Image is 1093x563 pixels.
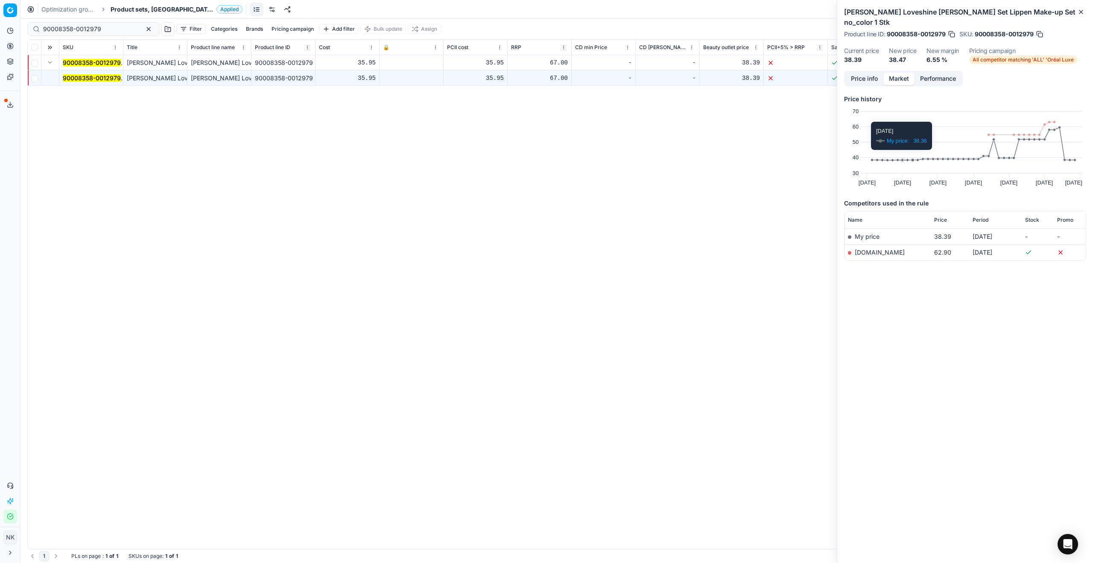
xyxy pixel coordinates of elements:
div: - [639,59,696,67]
dd: 38.39 [844,56,879,64]
dt: New price [889,48,916,54]
span: All competitor matching 'ALL' 'Oréal Luxe [969,56,1077,64]
text: [DATE] [1036,179,1053,186]
span: 90008358-0012979 [975,30,1034,38]
span: Stock [1025,217,1039,223]
button: Filter [176,24,206,34]
div: Open Intercom Messenger [1058,534,1078,554]
span: PCII+5% > RRP [767,44,805,51]
button: 1 [39,551,49,561]
button: Market [883,73,915,85]
div: 35.95 [447,59,504,67]
span: My price [855,233,880,240]
span: SKU [63,44,73,51]
dt: New margin [926,48,959,54]
h5: Competitors used in the rule [844,199,1086,208]
td: - [1054,229,1086,244]
button: Performance [915,73,961,85]
nav: breadcrumb [41,5,243,14]
span: SKUs on page : [129,553,164,560]
div: [PERSON_NAME] Loveshine [PERSON_NAME] Set Lippen Make-up Set no_color 1 Stk [191,74,248,82]
button: Add filter [319,24,359,34]
div: 38.39 [703,74,760,82]
button: Bulk update [360,24,406,34]
span: Applied [216,5,243,14]
span: 90008358-0012979 [887,30,946,38]
div: 35.95 [447,74,504,82]
button: NK [3,531,17,544]
h2: [PERSON_NAME] Loveshine [PERSON_NAME] Set Lippen Make-up Set no_color 1 Stk [844,7,1086,27]
span: [PERSON_NAME] Loveshine [PERSON_NAME] Set Lippen Make-up Set no_color 1 Stk [127,74,367,82]
button: Go to previous page [27,551,38,561]
span: Promo [1057,217,1073,223]
span: Period [973,217,988,223]
strong: 1 [105,553,108,560]
a: Optimization groups [41,5,96,14]
span: 🔒 [383,44,389,51]
text: 40 [853,154,859,161]
button: Assign [408,24,441,34]
span: 62.90 [934,249,951,256]
a: [DOMAIN_NAME] [855,249,905,256]
span: PCII cost [447,44,468,51]
span: [DATE] [973,249,992,256]
text: [DATE] [1065,179,1082,186]
span: Product line ID : [844,31,885,37]
strong: of [109,553,114,560]
button: Pricing campaign [268,24,317,34]
span: [DATE] [973,233,992,240]
span: 38.39 [934,233,951,240]
span: Beauty outlet price [703,44,749,51]
dt: Current price [844,48,879,54]
strong: 1 [165,553,167,560]
button: 90008358-0012979 [63,74,121,82]
text: [DATE] [1000,179,1017,186]
span: Product sets, [GEOGRAPHIC_DATA] [111,5,213,14]
dt: Pricing campaign [969,48,1077,54]
div: 90008358-0012979 [255,59,312,67]
nav: pagination [27,551,61,561]
span: PLs on page [71,553,101,560]
div: 35.95 [319,59,376,67]
text: 30 [853,170,859,176]
span: CD min Price [575,44,607,51]
mark: 90008358-0012979 [63,59,121,66]
dd: 6.55 % [926,56,959,64]
text: 50 [853,139,859,145]
div: - [575,74,632,82]
div: 90008358-0012979 [255,74,312,82]
div: - [639,74,696,82]
button: Expand all [45,42,55,53]
div: 35.95 [319,74,376,82]
span: Name [848,217,862,223]
div: [PERSON_NAME] Loveshine [PERSON_NAME] Set Lippen Make-up Set no_color 1 Stk [191,59,248,67]
button: Expand [45,57,55,67]
span: Sales Flag [831,44,856,51]
button: 90008358-0012979 [63,59,121,67]
div: 67.00 [511,59,568,67]
text: 70 [853,108,859,114]
div: 38.39 [703,59,760,67]
span: Price [934,217,947,223]
text: [DATE] [859,179,876,186]
dd: 38.47 [889,56,916,64]
td: - [1022,229,1054,244]
input: Search by SKU or title [43,25,137,33]
span: NK [4,531,17,544]
text: [DATE] [965,179,982,186]
span: CD [PERSON_NAME] [639,44,687,51]
text: [DATE] [894,179,911,186]
span: SKU : [959,31,973,37]
span: Cost [319,44,330,51]
h5: Price history [844,95,1086,103]
button: Go to next page [51,551,61,561]
text: 60 [853,123,859,130]
span: Product sets, [GEOGRAPHIC_DATA]Applied [111,5,243,14]
span: [PERSON_NAME] Loveshine [PERSON_NAME] Set Lippen Make-up Set no_color 1 Stk [127,59,367,66]
span: Title [127,44,137,51]
span: Product line ID [255,44,290,51]
div: : [71,553,118,560]
div: 67.00 [511,74,568,82]
strong: 1 [176,553,178,560]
